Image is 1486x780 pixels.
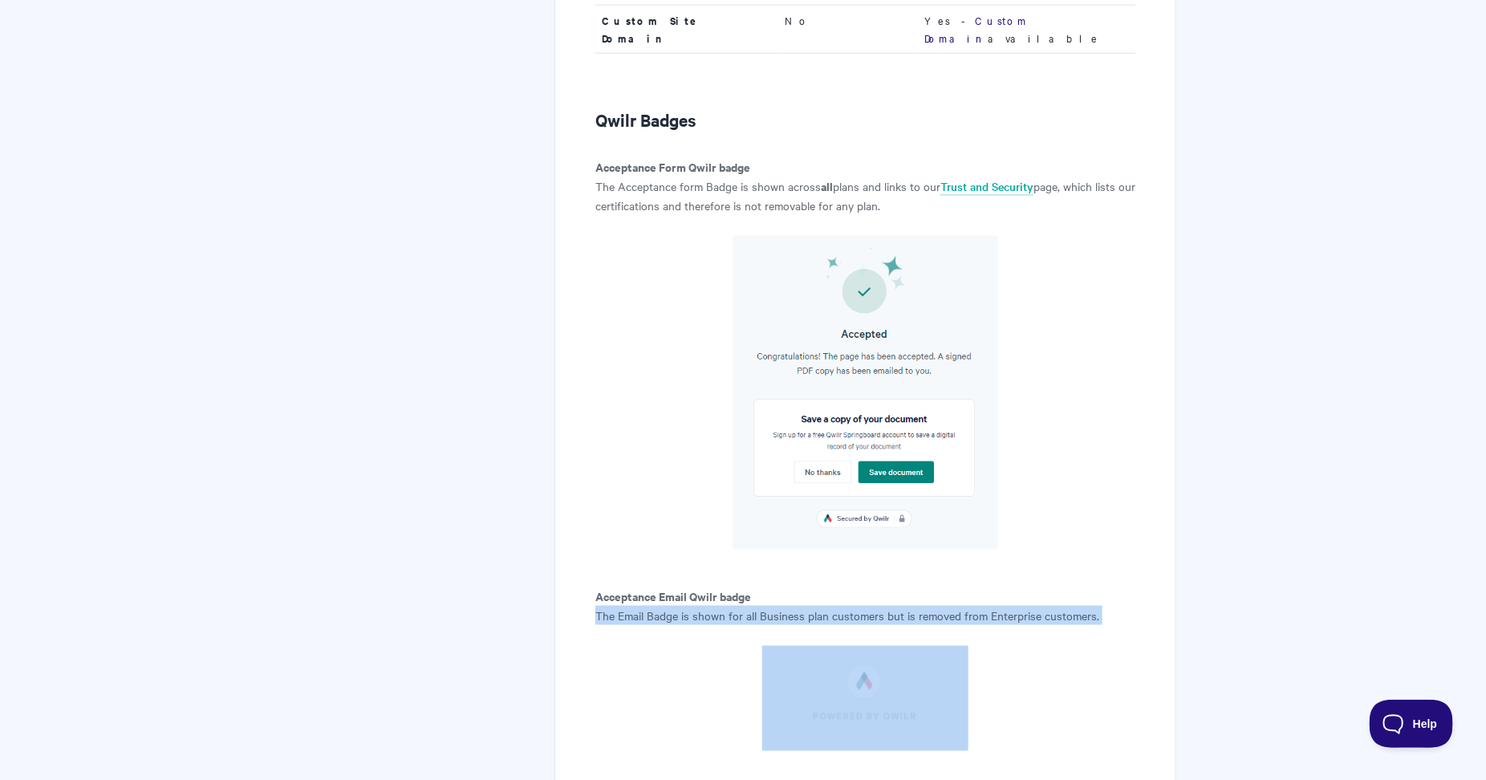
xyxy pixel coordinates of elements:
a: Custom Domain [924,13,1028,45]
td: Yes - available [918,6,1135,54]
p: The Acceptance form Badge is shown across plans and links to our page, which lists our certificat... [595,157,1135,215]
strong: Acceptance Email Qwilr badge [595,587,751,604]
td: No [779,6,919,54]
b: all [821,177,833,194]
strong: Custom Site Domain [602,13,697,46]
a: Trust and Security [940,178,1033,196]
iframe: Toggle Customer Support [1370,700,1454,748]
strong: Acceptance Form Qwilr badge [595,158,750,175]
h2: Qwilr Badges [595,107,1135,132]
p: The Email Badge is shown for all Business plan customers but is removed from Enterprise customers. [595,587,1135,625]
